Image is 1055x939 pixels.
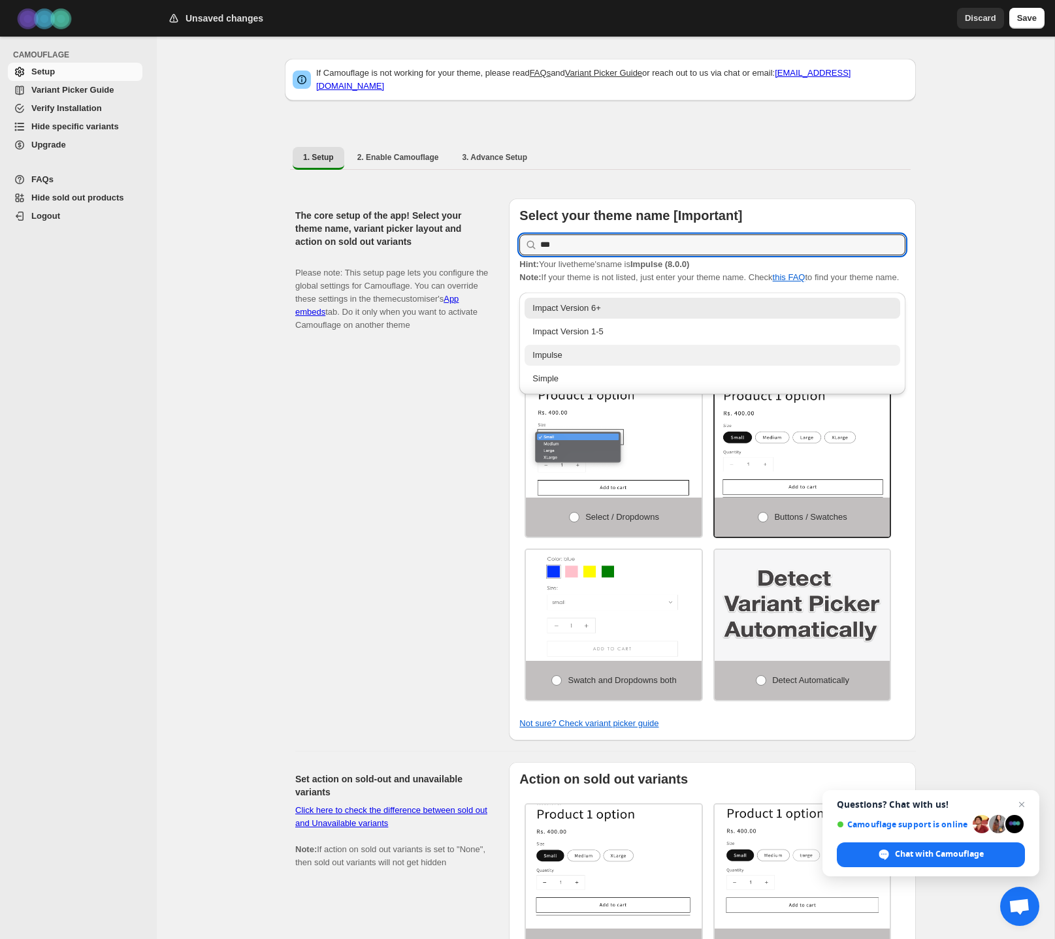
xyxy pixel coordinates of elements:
b: Select your theme name [Important] [519,208,742,223]
img: Detect Automatically [715,550,890,661]
a: Not sure? Check variant picker guide [519,718,658,728]
span: Your live theme's name is [519,259,689,269]
p: If Camouflage is not working for your theme, please read and or reach out to us via chat or email: [316,67,908,93]
div: Impulse [532,349,892,362]
b: Action on sold out variants [519,772,688,786]
li: Impulse [519,342,905,366]
p: If your theme is not listed, just enter your theme name. Check to find your theme name. [519,258,905,284]
a: Variant Picker Guide [8,81,142,99]
span: If action on sold out variants is set to "None", then sold out variants will not get hidden [295,805,487,867]
span: Camouflage support is online [837,820,968,829]
span: Verify Installation [31,103,102,113]
a: Setup [8,63,142,81]
img: Swatch and Dropdowns both [526,550,702,661]
span: Upgrade [31,140,66,150]
span: Select / Dropdowns [585,512,659,522]
li: Impact Version 1-5 [519,319,905,342]
span: Variant Picker Guide [31,85,114,95]
p: Please note: This setup page lets you configure the global settings for Camouflage. You can overr... [295,253,488,332]
a: FAQs [530,68,551,78]
h2: Unsaved changes [186,12,263,25]
a: this FAQ [773,272,805,282]
a: Variant Picker Guide [565,68,642,78]
img: Select / Dropdowns [526,387,702,498]
a: Hide specific variants [8,118,142,136]
h2: The core setup of the app! Select your theme name, variant picker layout and action on sold out v... [295,209,488,248]
span: FAQs [31,174,54,184]
span: Chat with Camouflage [895,848,984,860]
span: Setup [31,67,55,76]
span: 2. Enable Camouflage [357,152,439,163]
strong: Note: [519,272,541,282]
a: Logout [8,207,142,225]
div: Simple [532,372,892,385]
img: Buttons / Swatches [715,387,890,498]
span: 3. Advance Setup [462,152,527,163]
strong: Hint: [519,259,539,269]
span: CAMOUFLAGE [13,50,148,60]
li: Simple [519,366,905,389]
span: Hide sold out products [31,193,124,202]
a: Verify Installation [8,99,142,118]
a: Click here to check the difference between sold out and Unavailable variants [295,805,487,828]
div: Impact Version 6+ [532,302,892,315]
span: 1. Setup [303,152,334,163]
span: Swatch and Dropdowns both [568,675,676,685]
span: Logout [31,211,60,221]
a: Hide sold out products [8,189,142,207]
img: Hide [526,804,702,915]
span: Buttons / Swatches [774,512,847,522]
a: Open chat [1000,887,1039,926]
b: Note: [295,844,317,854]
span: Questions? Chat with us! [837,799,1025,810]
button: Discard [957,8,1004,29]
li: Impact Version 6+ [519,298,905,319]
span: Detect Automatically [772,675,849,685]
button: Save [1009,8,1045,29]
img: Strike-through [715,804,890,915]
div: Impact Version 1-5 [532,325,892,338]
a: FAQs [8,170,142,189]
strong: Impulse (8.0.0) [630,259,689,269]
h2: Set action on sold-out and unavailable variants [295,772,488,799]
span: Hide specific variants [31,121,119,131]
span: Chat with Camouflage [837,842,1025,867]
span: Save [1017,12,1037,25]
span: Discard [965,12,996,25]
a: Upgrade [8,136,142,154]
